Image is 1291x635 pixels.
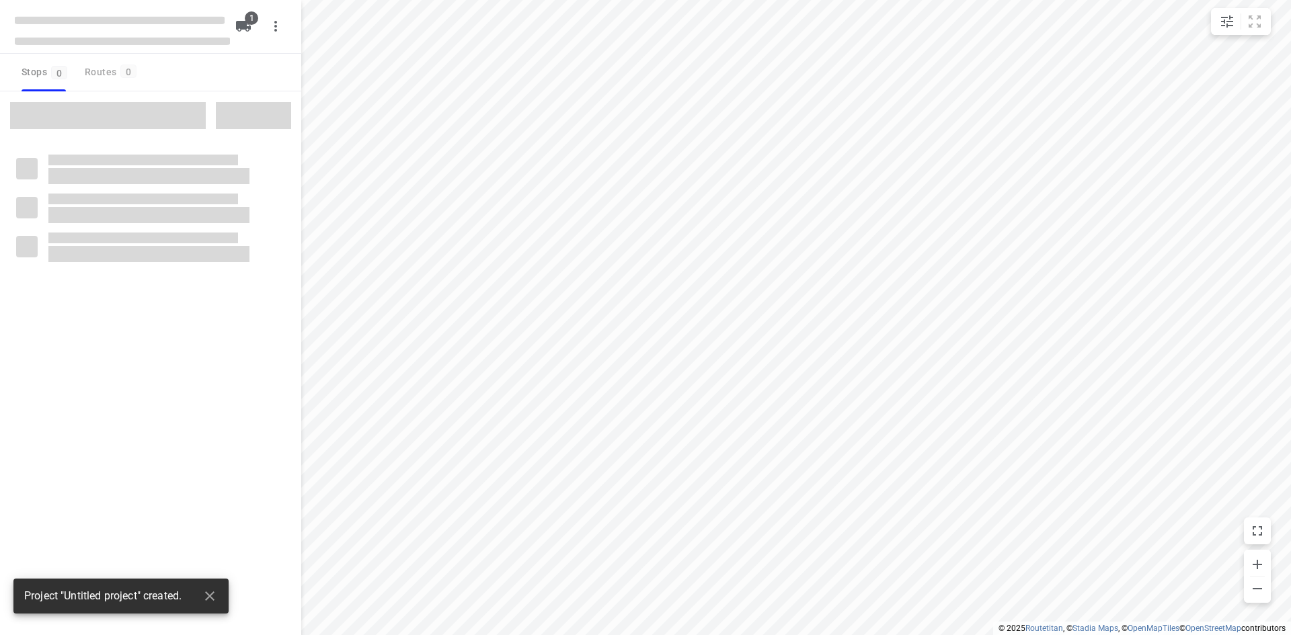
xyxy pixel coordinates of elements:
[999,624,1286,633] li: © 2025 , © , © © contributors
[1185,624,1241,633] a: OpenStreetMap
[24,589,182,604] span: Project "Untitled project" created.
[1025,624,1063,633] a: Routetitan
[1214,8,1241,35] button: Map settings
[1128,624,1179,633] a: OpenMapTiles
[1072,624,1118,633] a: Stadia Maps
[1211,8,1271,35] div: small contained button group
